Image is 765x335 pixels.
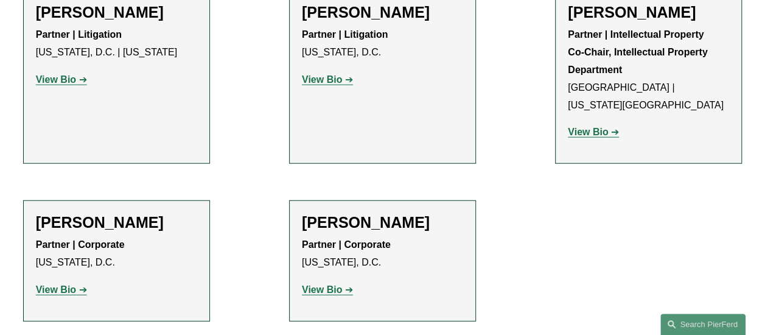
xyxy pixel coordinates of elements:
[568,127,619,137] a: View Bio
[568,127,608,137] strong: View Bio
[302,29,388,40] strong: Partner | Litigation
[36,236,197,272] p: [US_STATE], D.C.
[36,3,197,21] h2: [PERSON_NAME]
[302,239,391,250] strong: Partner | Corporate
[568,29,710,75] strong: Partner | Intellectual Property Co-Chair, Intellectual Property Department
[568,3,729,21] h2: [PERSON_NAME]
[36,284,87,295] a: View Bio
[302,213,463,231] h2: [PERSON_NAME]
[302,284,353,295] a: View Bio
[302,284,342,295] strong: View Bio
[302,236,463,272] p: [US_STATE], D.C.
[660,314,746,335] a: Search this site
[302,74,353,85] a: View Bio
[36,213,197,231] h2: [PERSON_NAME]
[568,26,729,114] p: [GEOGRAPHIC_DATA] | [US_STATE][GEOGRAPHIC_DATA]
[302,3,463,21] h2: [PERSON_NAME]
[36,74,76,85] strong: View Bio
[302,74,342,85] strong: View Bio
[302,26,463,62] p: [US_STATE], D.C.
[36,284,76,295] strong: View Bio
[36,29,122,40] strong: Partner | Litigation
[36,239,125,250] strong: Partner | Corporate
[36,26,197,62] p: [US_STATE], D.C. | [US_STATE]
[36,74,87,85] a: View Bio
